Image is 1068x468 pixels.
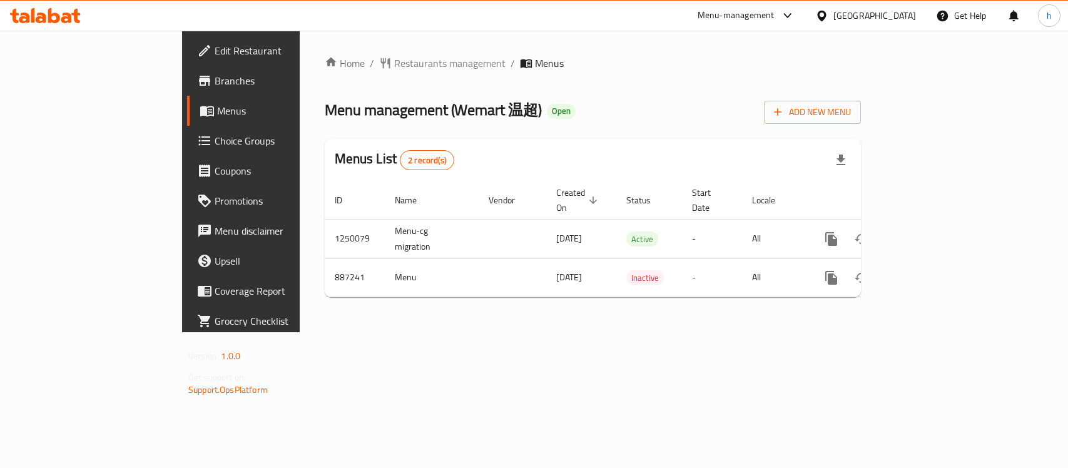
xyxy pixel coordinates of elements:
[215,163,350,178] span: Coupons
[395,193,433,208] span: Name
[692,185,727,215] span: Start Date
[187,36,360,66] a: Edit Restaurant
[489,193,531,208] span: Vendor
[187,186,360,216] a: Promotions
[698,8,775,23] div: Menu-management
[400,150,454,170] div: Total records count
[847,263,877,293] button: Change Status
[188,382,268,398] a: Support.OpsPlatform
[547,104,576,119] div: Open
[556,185,601,215] span: Created On
[215,313,350,328] span: Grocery Checklist
[833,9,916,23] div: [GEOGRAPHIC_DATA]
[187,126,360,156] a: Choice Groups
[325,96,542,124] span: Menu management ( Wemart 温超 )
[742,219,806,258] td: All
[394,56,506,71] span: Restaurants management
[826,145,856,175] div: Export file
[556,230,582,247] span: [DATE]
[187,156,360,186] a: Coupons
[626,193,667,208] span: Status
[187,216,360,246] a: Menu disclaimer
[325,56,861,71] nav: breadcrumb
[325,181,947,297] table: enhanced table
[385,219,479,258] td: Menu-cg migration
[385,258,479,297] td: Menu
[187,66,360,96] a: Branches
[847,224,877,254] button: Change Status
[682,258,742,297] td: -
[816,224,847,254] button: more
[335,150,454,170] h2: Menus List
[217,103,350,118] span: Menus
[400,155,454,166] span: 2 record(s)
[187,276,360,306] a: Coverage Report
[370,56,374,71] li: /
[626,271,664,285] span: Inactive
[1047,9,1052,23] span: h
[764,101,861,124] button: Add New Menu
[511,56,515,71] li: /
[215,283,350,298] span: Coverage Report
[215,253,350,268] span: Upsell
[626,270,664,285] div: Inactive
[626,231,658,247] div: Active
[806,181,947,220] th: Actions
[535,56,564,71] span: Menus
[215,43,350,58] span: Edit Restaurant
[379,56,506,71] a: Restaurants management
[626,232,658,247] span: Active
[187,246,360,276] a: Upsell
[774,104,851,120] span: Add New Menu
[215,133,350,148] span: Choice Groups
[752,193,791,208] span: Locale
[335,193,359,208] span: ID
[188,369,246,385] span: Get support on:
[816,263,847,293] button: more
[215,223,350,238] span: Menu disclaimer
[187,306,360,336] a: Grocery Checklist
[547,106,576,116] span: Open
[215,193,350,208] span: Promotions
[742,258,806,297] td: All
[682,219,742,258] td: -
[221,348,240,364] span: 1.0.0
[188,348,219,364] span: Version:
[187,96,360,126] a: Menus
[215,73,350,88] span: Branches
[556,269,582,285] span: [DATE]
